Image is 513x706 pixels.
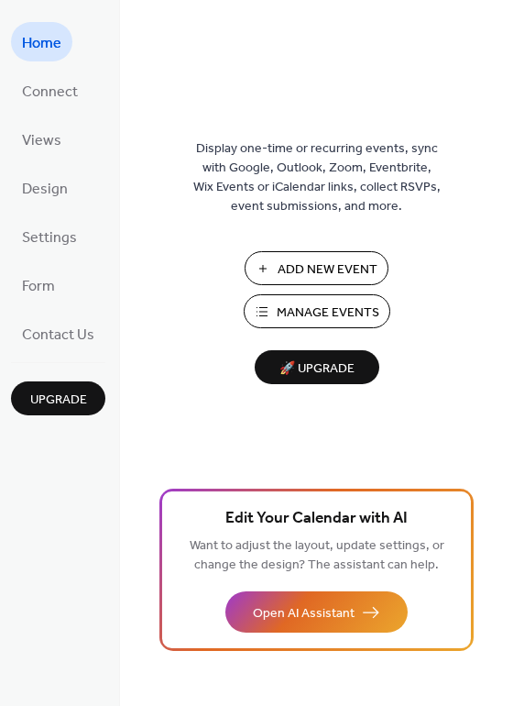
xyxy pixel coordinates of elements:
[225,506,408,532] span: Edit Your Calendar with AI
[244,294,390,328] button: Manage Events
[22,78,78,106] span: Connect
[22,29,61,58] span: Home
[11,168,79,207] a: Design
[22,224,77,252] span: Settings
[11,314,105,353] a: Contact Us
[22,127,61,155] span: Views
[245,251,388,285] button: Add New Event
[193,139,441,216] span: Display one-time or recurring events, sync with Google, Outlook, Zoom, Eventbrite, Wix Events or ...
[11,265,66,304] a: Form
[11,71,89,110] a: Connect
[11,216,88,256] a: Settings
[266,357,368,381] span: 🚀 Upgrade
[255,350,379,384] button: 🚀 Upgrade
[11,119,72,159] a: Views
[253,604,355,623] span: Open AI Assistant
[190,534,444,578] span: Want to adjust the layout, update settings, or change the design? The assistant can help.
[11,22,72,61] a: Home
[22,272,55,301] span: Form
[277,303,379,323] span: Manage Events
[225,591,408,633] button: Open AI Assistant
[22,321,94,349] span: Contact Us
[30,391,87,410] span: Upgrade
[11,381,105,415] button: Upgrade
[278,260,377,280] span: Add New Event
[22,175,68,204] span: Design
